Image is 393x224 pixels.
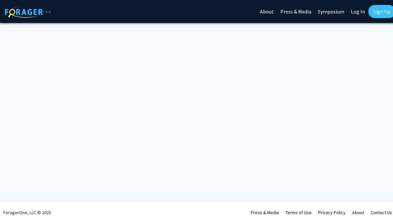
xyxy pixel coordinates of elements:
img: ForagerOne Logo [5,6,51,18]
a: Terms of Use [286,210,312,215]
a: About [352,210,364,215]
a: Press & Media [251,210,279,215]
a: Privacy Policy [318,210,346,215]
a: Contact Us [371,210,392,215]
div: ForagerOne, LLC © 2025 [3,201,51,224]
